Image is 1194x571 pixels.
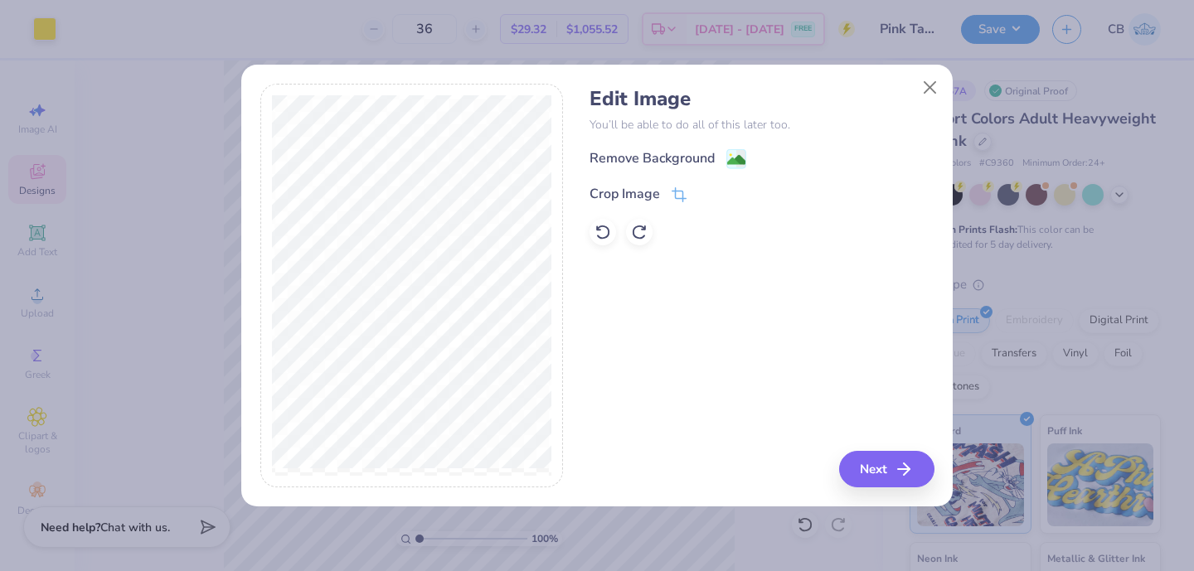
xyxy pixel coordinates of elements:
[915,72,946,104] button: Close
[590,116,934,133] p: You’ll be able to do all of this later too.
[839,451,934,487] button: Next
[590,87,934,111] h4: Edit Image
[590,184,660,204] div: Crop Image
[590,148,715,168] div: Remove Background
